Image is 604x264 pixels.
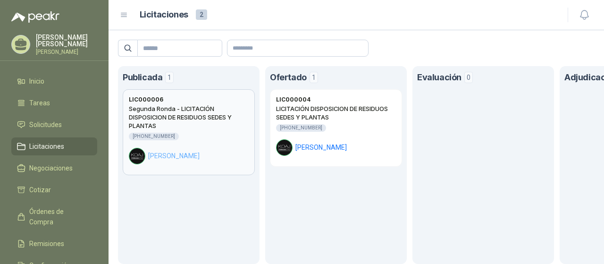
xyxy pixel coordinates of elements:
span: 1 [310,72,318,83]
h1: Ofertado [270,71,307,85]
a: LIC000004LICITACIÓN DISPOSICION DE RESIDUOS SEDES Y PLANTAS[PHONE_NUMBER]Company Logo[PERSON_NAME] [270,89,402,167]
span: Negociaciones [29,163,73,173]
span: Órdenes de Compra [29,206,88,227]
span: [PERSON_NAME] [295,142,347,153]
span: Remisiones [29,238,64,249]
h1: Evaluación [417,71,461,85]
span: Inicio [29,76,44,86]
h2: LICITACIÓN DISPOSICION DE RESIDUOS SEDES Y PLANTAS [276,104,396,121]
a: Órdenes de Compra [11,203,97,231]
a: Solicitudes [11,116,97,134]
img: Company Logo [277,140,292,155]
span: 1 [165,72,174,83]
p: [PERSON_NAME] [36,49,97,55]
a: Negociaciones [11,159,97,177]
a: Licitaciones [11,137,97,155]
h1: Publicada [123,71,162,85]
span: Tareas [29,98,50,108]
span: Licitaciones [29,141,64,152]
span: 2 [196,9,207,20]
div: [PHONE_NUMBER] [129,133,179,140]
p: [PERSON_NAME] [PERSON_NAME] [36,34,97,47]
a: Tareas [11,94,97,112]
a: Cotizar [11,181,97,199]
h3: LIC000006 [129,95,163,104]
span: Cotizar [29,185,51,195]
a: Remisiones [11,235,97,253]
span: 0 [464,72,473,83]
img: Logo peakr [11,11,59,23]
h3: LIC000004 [276,95,310,104]
h1: Licitaciones [140,8,188,22]
span: Solicitudes [29,119,62,130]
h2: Segunda Ronda - LICITACIÓN DISPOSICION DE RESIDUOS SEDES Y PLANTAS [129,104,249,130]
div: [PHONE_NUMBER] [276,124,326,132]
span: [PERSON_NAME] [148,151,200,161]
img: Company Logo [129,148,145,164]
a: Inicio [11,72,97,90]
a: LIC000006Segunda Ronda - LICITACIÓN DISPOSICION DE RESIDUOS SEDES Y PLANTAS[PHONE_NUMBER]Company ... [123,89,255,175]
